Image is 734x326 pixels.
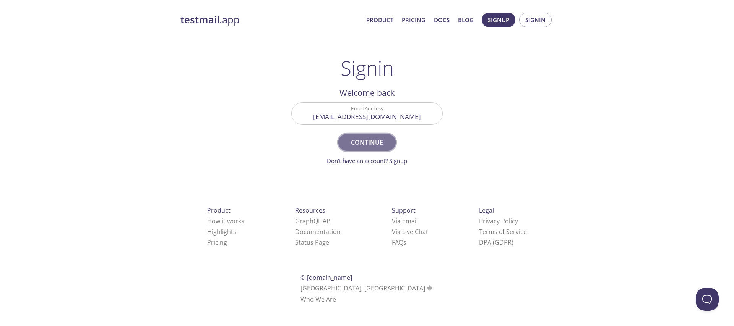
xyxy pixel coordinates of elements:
h1: Signin [341,56,394,79]
a: Docs [434,15,450,25]
span: Legal [479,206,494,215]
button: Continue [338,134,396,151]
a: Via Live Chat [392,228,428,236]
a: How it works [207,217,244,225]
button: Signup [482,13,515,27]
iframe: Help Scout Beacon - Open [696,288,719,311]
a: Highlights [207,228,236,236]
strong: testmail [180,13,219,26]
a: Product [366,15,393,25]
a: Blog [458,15,474,25]
span: Continue [347,137,387,148]
h2: Welcome back [291,86,443,99]
button: Signin [519,13,552,27]
a: Via Email [392,217,418,225]
a: Pricing [207,238,227,247]
a: FAQ [392,238,406,247]
a: testmail.app [180,13,360,26]
span: Product [207,206,231,215]
span: [GEOGRAPHIC_DATA], [GEOGRAPHIC_DATA] [300,284,434,292]
span: Resources [295,206,325,215]
span: Signup [488,15,509,25]
a: Don't have an account? Signup [327,157,407,165]
a: Status Page [295,238,329,247]
span: Support [392,206,416,215]
a: DPA (GDPR) [479,238,513,247]
a: GraphQL API [295,217,332,225]
a: Pricing [402,15,425,25]
a: Privacy Policy [479,217,518,225]
span: s [403,238,406,247]
span: Signin [525,15,546,25]
a: Who We Are [300,295,336,303]
span: © [DOMAIN_NAME] [300,273,352,282]
a: Documentation [295,228,341,236]
a: Terms of Service [479,228,527,236]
